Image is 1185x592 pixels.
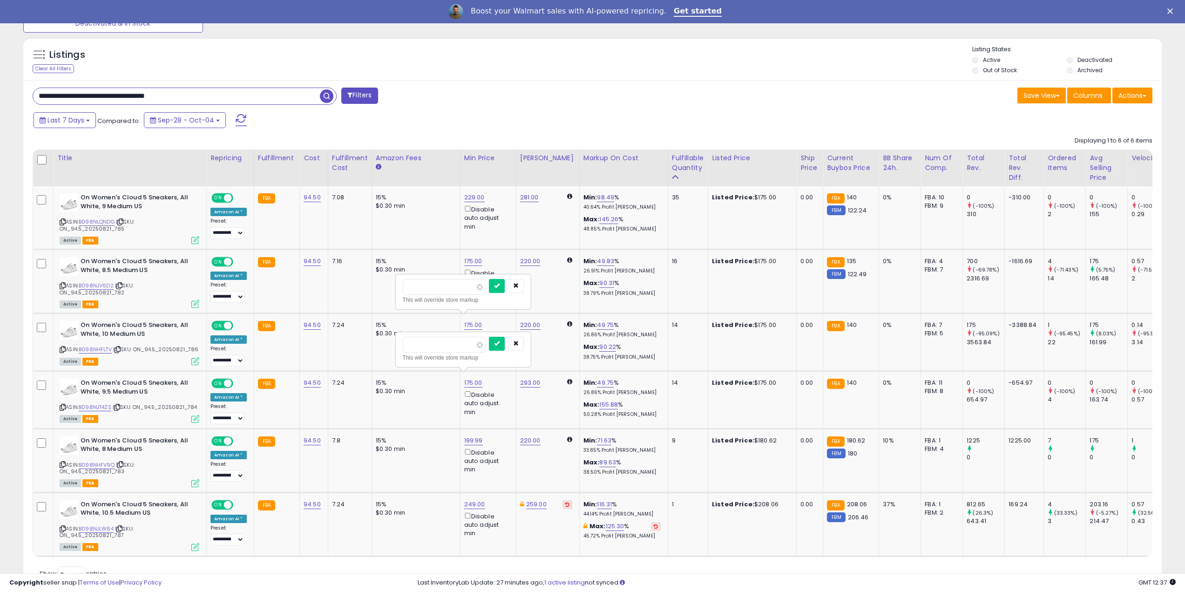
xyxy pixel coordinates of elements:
div: FBA: 7 [925,321,955,329]
small: (-71.43%) [1054,266,1078,273]
div: 175 [967,321,1004,329]
b: Max: [583,279,600,287]
div: Avg Selling Price [1090,153,1124,183]
button: Sep-28 - Oct-04 [144,112,226,128]
label: Active [983,56,1000,64]
div: Boost your Walmart sales with AI-powered repricing. [471,7,666,16]
a: 293.00 [520,378,541,388]
img: Profile image for Adrian [448,4,463,19]
div: $175.00 [712,257,789,265]
img: 31SVA-X08kL._SL40_.jpg [60,436,78,455]
div: 0.57 [1131,395,1169,404]
div: Fulfillable Quantity [672,153,704,173]
small: FBA [258,257,275,267]
b: On Women's Cloud 5 Sneakers, All White, 9.5 Medium US [81,379,194,398]
div: Total Rev. Diff. [1009,153,1040,183]
a: 175.00 [464,378,482,388]
span: ON [212,194,224,202]
small: FBM [827,269,845,279]
small: (-100%) [973,388,994,395]
div: 15% [376,193,453,202]
div: 163.74 [1090,395,1127,404]
div: 14 [672,379,701,387]
span: 180.62 [847,436,866,445]
div: This will override store markup [403,353,524,362]
div: 0 [1048,379,1085,387]
div: 14 [1048,274,1085,283]
small: (-100%) [973,202,994,210]
span: 122.24 [848,206,867,215]
div: % [583,401,661,418]
a: 229.00 [464,193,485,202]
small: FBA [258,321,275,331]
div: 175 [1090,436,1127,445]
p: 38.79% Profit [PERSON_NAME] [583,290,661,297]
div: $0.30 min [376,445,453,453]
a: 49.75 [597,378,614,388]
div: Amazon AI * [210,451,247,459]
button: Filters [341,88,378,104]
a: Terms of Use [80,578,119,587]
span: All listings currently available for purchase on Amazon [60,358,81,366]
small: FBA [258,379,275,389]
div: 155 [1090,210,1127,218]
span: OFF [232,258,247,266]
span: | SKU: ON_94.5_20250821_785 [60,218,135,232]
div: 0 [1090,193,1127,202]
a: 94.50 [304,193,321,202]
small: (-95.09%) [973,330,999,337]
div: 0% [883,321,914,329]
div: -1616.69 [1009,257,1036,265]
span: FBA [82,300,98,308]
small: FBA [827,193,844,204]
a: 94.50 [304,500,321,509]
span: FBA [82,237,98,245]
div: 0% [883,193,914,202]
div: 4 [1048,395,1085,404]
span: Last 7 Days [47,116,84,125]
div: 0 [1090,379,1127,387]
button: Columns [1067,88,1111,103]
a: 220.00 [520,257,541,266]
small: (-100%) [1138,388,1159,395]
a: 259.00 [526,500,547,509]
a: 199.99 [464,436,483,445]
b: Min: [583,320,597,329]
div: Ordered Items [1048,153,1082,173]
div: Close [1167,8,1177,14]
small: FBA [827,321,844,331]
div: 0.00 [800,257,816,265]
a: B098NHFV9Q [79,461,115,469]
div: Fulfillment [258,153,296,163]
div: Disable auto adjust min [464,204,509,231]
small: FBM [827,449,845,458]
p: 26.91% Profit [PERSON_NAME] [583,268,661,274]
div: 0 [1131,379,1169,387]
div: $0.30 min [376,265,453,274]
h5: Listings [49,48,85,61]
div: 0.14 [1131,321,1169,329]
div: 35 [672,193,701,202]
b: Max: [583,458,600,467]
div: 15% [376,257,453,265]
span: 140 [847,320,857,329]
div: Clear All Filters [33,64,74,73]
div: [PERSON_NAME] [520,153,576,163]
div: 0.00 [800,321,816,329]
a: 49.75 [597,320,614,330]
div: 0.57 [1131,257,1169,265]
small: (8.03%) [1096,330,1117,337]
span: All listings currently available for purchase on Amazon [60,237,81,245]
div: $0.30 min [376,202,453,210]
a: 90.31 [599,279,614,288]
div: % [583,279,661,296]
img: 31SVA-X08kL._SL40_.jpg [60,379,78,397]
div: 161.99 [1090,338,1127,347]
img: 31SVA-X08kL._SL40_.jpg [60,193,78,212]
p: 48.85% Profit [PERSON_NAME] [583,226,661,232]
div: FBM: 8 [925,387,955,395]
b: Listed Price: [712,436,754,445]
div: 2 [1131,274,1169,283]
a: 94.50 [304,257,321,266]
div: Repricing [210,153,250,163]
